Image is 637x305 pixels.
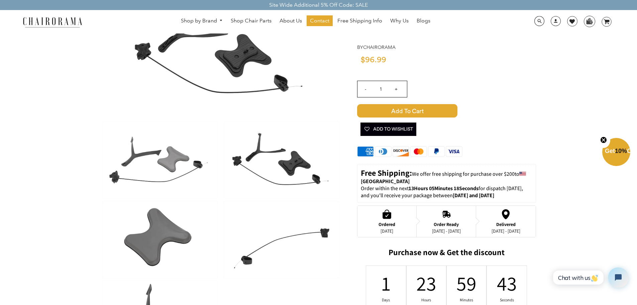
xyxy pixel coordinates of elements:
span: $96.99 [360,56,386,64]
p: Order within the next for dispatch [DATE], and you'll receive your package between [361,185,532,199]
a: Free Shipping Info [334,15,386,26]
a: Contact [307,15,333,26]
img: Replacement Herman Miller Aeron Posture Fit Kit. - chairorama [103,201,217,278]
h2: Purchase now & Get the discount [357,247,536,260]
span: Free Shipping Info [337,17,382,24]
button: Add to Cart [357,104,536,118]
img: WhatsApp_Image_2024-07-12_at_16.23.01.webp [584,16,595,26]
strong: Free Shipping: [361,167,412,178]
a: Shop by Brand [178,16,226,26]
div: Delivered [492,222,520,227]
div: Minutes [462,297,471,303]
span: 10% [615,148,627,154]
span: Add to Cart [357,104,457,118]
div: Seconds [503,297,511,303]
span: Contact [310,17,329,24]
img: Replacement Herman Miller Aeron Posture Fit Kit. - chairorama [224,201,339,278]
img: Replacement Herman Miller Aeron Posture Fit Kit. - chairorama [103,122,217,199]
div: Get10%OffClose teaser [602,139,630,167]
strong: [DATE] and [DATE] [453,192,494,199]
a: Why Us [387,15,412,26]
span: 13Hours 05Minutes 18Seconds [409,185,479,192]
div: 59 [462,270,471,296]
img: Replacement Herman Miller Aeron Posture Fit Kit. - chairorama [224,122,339,199]
div: 23 [422,270,431,296]
input: - [357,81,374,97]
span: Add To Wishlist [364,123,413,136]
button: Close teaser [597,133,610,148]
span: Shop Chair Parts [231,17,272,24]
iframe: Tidio Chat [546,262,634,293]
p: to [361,168,532,185]
div: [DATE] - [DATE] [492,228,520,234]
div: Order Ready [432,222,461,227]
button: Add To Wishlist [360,123,416,136]
span: We offer free shipping for purchase over $200 [412,170,515,177]
span: About Us [280,17,302,24]
img: chairorama [19,16,86,28]
div: Days [382,297,391,303]
div: 1 [382,270,391,296]
div: [DATE] - [DATE] [432,228,461,234]
a: chairorama [363,44,396,50]
div: [DATE] [379,228,395,234]
span: Get Off [605,148,636,154]
div: Ordered [379,222,395,227]
input: + [388,81,404,97]
a: Shop Chair Parts [227,15,275,26]
h4: by [357,45,536,50]
strong: [GEOGRAPHIC_DATA] [361,178,410,185]
span: Why Us [390,17,409,24]
span: Blogs [417,17,430,24]
a: Blogs [413,15,434,26]
a: About Us [276,15,305,26]
nav: DesktopNavigation [114,15,497,28]
div: 43 [503,270,511,296]
div: Hours [422,297,431,303]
